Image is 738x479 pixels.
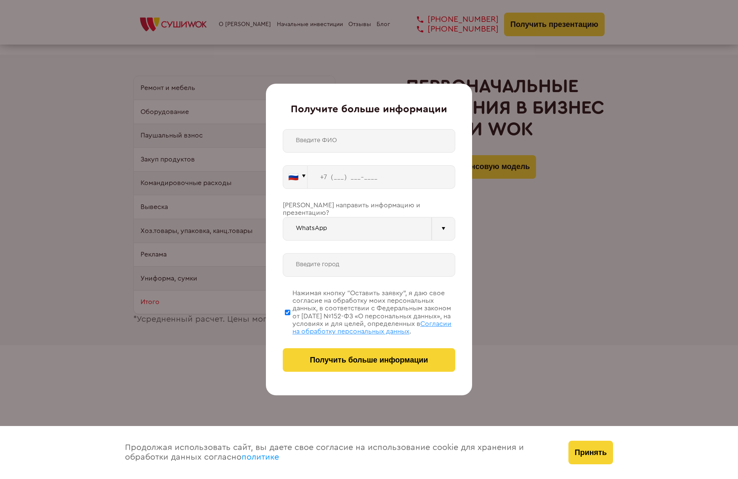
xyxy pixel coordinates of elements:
[308,165,455,189] input: +7 (___) ___-____
[283,129,455,153] input: Введите ФИО
[283,253,455,277] input: Введите город
[283,348,455,372] button: Получить больше информации
[283,104,455,116] div: Получите больше информации
[292,289,455,336] div: Нажимая кнопку “Оставить заявку”, я даю свое согласие на обработку моих персональных данных, в со...
[310,356,428,365] span: Получить больше информации
[283,165,308,189] button: 🇷🇺
[292,320,451,335] span: Согласии на обработку персональных данных
[283,201,455,217] div: [PERSON_NAME] направить информацию и презентацию?
[242,453,279,461] a: политике
[117,426,560,479] div: Продолжая использовать сайт, вы даете свое согласие на использование cookie для хранения и обрабо...
[568,441,613,464] button: Принять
